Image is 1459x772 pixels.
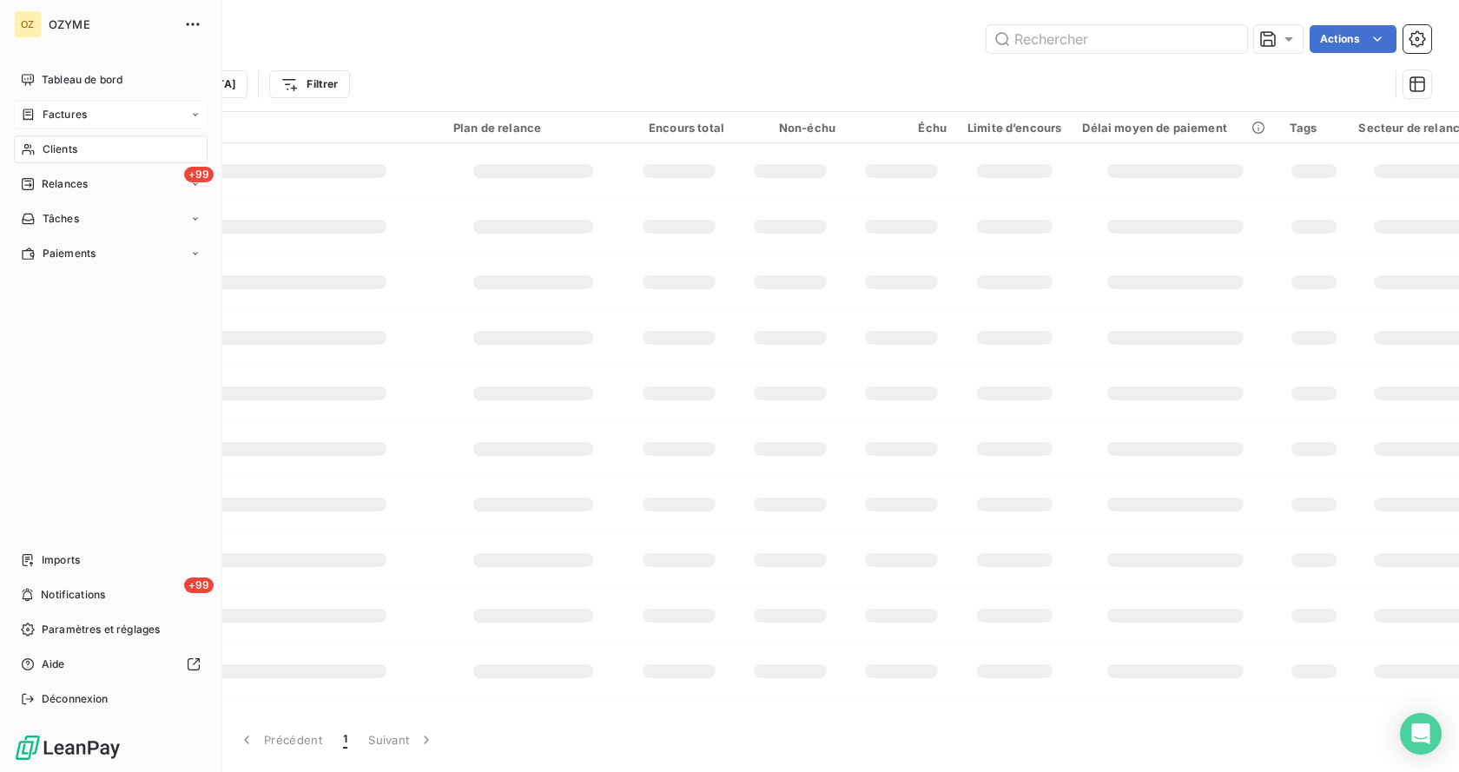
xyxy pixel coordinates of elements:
span: Relances [42,176,88,192]
div: Open Intercom Messenger [1400,713,1442,755]
span: Clients [43,142,77,157]
button: Précédent [228,722,333,758]
div: Encours total [634,121,724,135]
button: Suivant [358,722,446,758]
span: Tâches [43,211,79,227]
span: Aide [42,657,65,672]
span: Paramètres et réglages [42,622,160,637]
span: Imports [42,552,80,568]
a: Aide [14,650,208,678]
div: Plan de relance [453,121,613,135]
img: Logo LeanPay [14,734,122,762]
span: Factures [43,107,87,122]
span: 1 [343,731,347,749]
button: Actions [1310,25,1396,53]
span: +99 [184,167,214,182]
button: 1 [333,722,358,758]
input: Rechercher [987,25,1247,53]
div: Échu [856,121,947,135]
span: Paiements [43,246,96,261]
span: OZYME [49,17,174,31]
div: Non-échu [745,121,835,135]
button: Filtrer [269,70,349,98]
span: Notifications [41,587,105,603]
span: Déconnexion [42,691,109,707]
div: OZ [14,10,42,38]
div: Tags [1290,121,1338,135]
div: Délai moyen de paiement [1082,121,1268,135]
div: Limite d’encours [967,121,1061,135]
span: +99 [184,577,214,593]
span: Tableau de bord [42,72,122,88]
